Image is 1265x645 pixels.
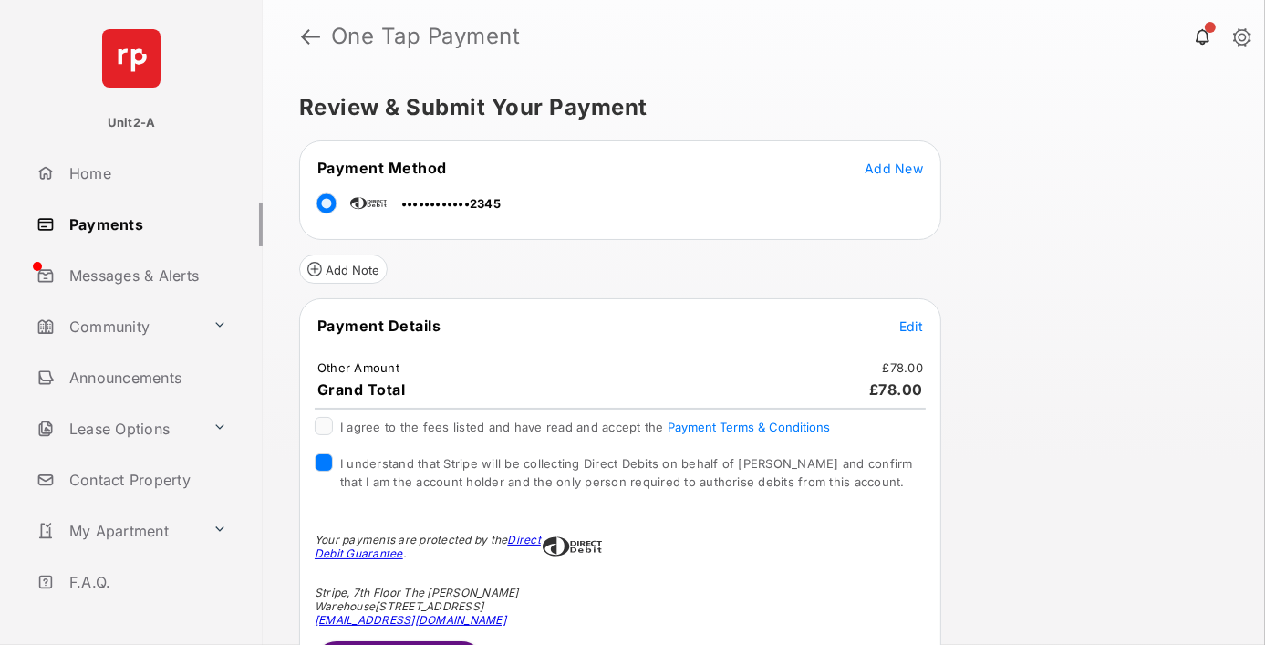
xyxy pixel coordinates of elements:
a: Contact Property [29,458,263,502]
img: svg+xml;base64,PHN2ZyB4bWxucz0iaHR0cDovL3d3dy53My5vcmcvMjAwMC9zdmciIHdpZHRoPSI2NCIgaGVpZ2h0PSI2NC... [102,29,161,88]
span: Edit [899,318,923,334]
a: Messages & Alerts [29,254,263,297]
td: Other Amount [316,359,400,376]
span: I understand that Stripe will be collecting Direct Debits on behalf of [PERSON_NAME] and confirm ... [340,456,913,489]
a: Direct Debit Guarantee [315,533,541,560]
span: Add New [865,161,923,176]
button: Add Note [299,255,388,284]
span: ••••••••••••2345 [401,196,501,211]
button: I agree to the fees listed and have read and accept the [668,420,830,434]
a: Home [29,151,263,195]
span: I agree to the fees listed and have read and accept the [340,420,830,434]
a: Community [29,305,205,349]
strong: One Tap Payment [331,26,521,47]
div: Stripe, 7th Floor The [PERSON_NAME] Warehouse [STREET_ADDRESS] [315,586,543,627]
a: [EMAIL_ADDRESS][DOMAIN_NAME] [315,613,506,627]
a: Payments [29,203,263,246]
button: Add New [865,159,923,177]
td: £78.00 [882,359,925,376]
a: Announcements [29,356,263,400]
span: £78.00 [869,380,923,399]
a: F.A.Q. [29,560,263,604]
div: Your payments are protected by the . [315,533,543,560]
span: Payment Details [317,317,441,335]
span: Grand Total [317,380,406,399]
button: Edit [899,317,923,335]
a: Lease Options [29,407,205,451]
span: Payment Method [317,159,447,177]
p: Unit2-A [108,114,156,132]
h5: Review & Submit Your Payment [299,97,1214,119]
a: My Apartment [29,509,205,553]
